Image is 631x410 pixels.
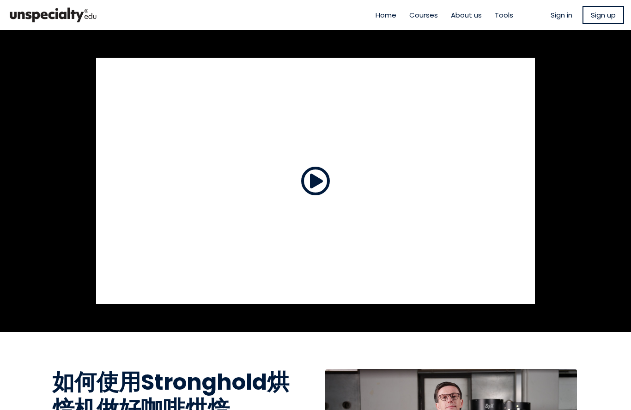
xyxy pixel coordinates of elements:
[451,10,482,20] a: About us
[495,10,513,20] a: Tools
[551,10,572,20] a: Sign in
[591,10,616,20] span: Sign up
[7,4,99,26] img: bc390a18feecddb333977e298b3a00a1.png
[582,6,624,24] a: Sign up
[376,10,396,20] a: Home
[409,10,438,20] a: Courses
